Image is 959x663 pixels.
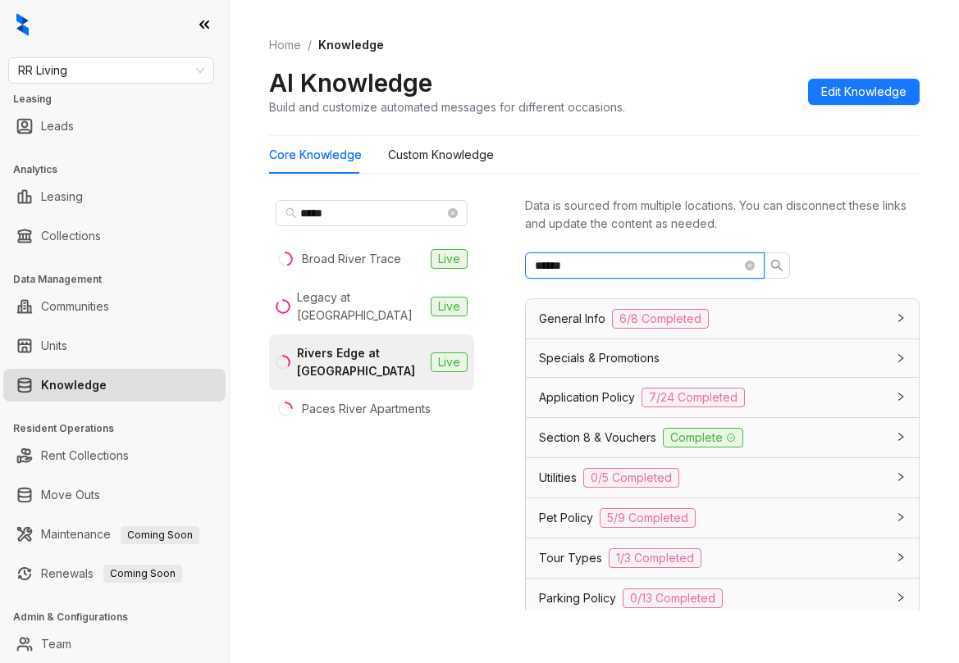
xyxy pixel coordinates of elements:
[269,67,432,98] h2: AI Knowledge
[3,628,226,661] li: Team
[41,329,67,362] a: Units
[526,538,919,578] div: Tour Types1/3 Completed
[770,259,783,272] span: search
[525,197,920,233] div: Data is sourced from multiple locations. You can disconnect these links and update the content as...
[3,110,226,143] li: Leads
[526,458,919,497] div: Utilities0/5 Completed
[642,388,745,407] span: 7/24 Completed
[745,261,755,270] span: close-circle
[526,579,919,618] div: Parking Policy0/13 Completed
[3,180,226,213] li: Leasing
[821,83,906,101] span: Edit Knowledge
[539,469,577,487] span: Utilities
[13,421,229,436] h3: Resident Operations
[526,378,919,417] div: Application Policy7/24 Completed
[448,208,458,218] span: close-circle
[388,146,494,164] div: Custom Knowledge
[539,429,656,447] span: Section 8 & Vouchers
[302,400,431,418] div: Paces River Apartments
[431,352,468,372] span: Live
[539,509,593,527] span: Pet Policy
[121,526,199,544] span: Coming Soon
[13,272,229,287] h3: Data Management
[539,549,602,567] span: Tour Types
[13,92,229,107] h3: Leasing
[609,548,701,568] span: 1/3 Completed
[526,498,919,538] div: Pet Policy5/9 Completed
[896,472,906,482] span: collapsed
[3,220,226,252] li: Collections
[3,439,226,472] li: Rent Collections
[103,565,182,583] span: Coming Soon
[41,110,74,143] a: Leads
[539,349,660,367] span: Specials & Promotions
[896,392,906,402] span: collapsed
[308,36,312,54] li: /
[269,98,625,116] div: Build and customize automated messages for different occasions.
[41,439,129,472] a: Rent Collections
[269,146,362,164] div: Core Knowledge
[896,512,906,522] span: collapsed
[896,313,906,323] span: collapsed
[3,369,226,402] li: Knowledge
[896,432,906,442] span: collapsed
[896,353,906,363] span: collapsed
[3,329,226,362] li: Units
[583,468,679,488] span: 0/5 Completed
[41,180,83,213] a: Leasing
[3,518,226,551] li: Maintenance
[297,288,424,325] div: Legacy at [GEOGRAPHIC_DATA]
[623,588,723,608] span: 0/13 Completed
[41,290,109,323] a: Communities
[526,299,919,338] div: General Info6/8 Completed
[18,58,204,83] span: RR Living
[16,13,29,36] img: logo
[612,309,709,329] span: 6/8 Completed
[3,479,226,511] li: Move Outs
[808,79,920,105] button: Edit Knowledge
[539,388,635,406] span: Application Policy
[41,557,182,590] a: RenewalsComing Soon
[600,508,696,528] span: 5/9 Completed
[539,589,616,607] span: Parking Policy
[663,428,743,447] span: Complete
[13,610,229,624] h3: Admin & Configurations
[297,344,424,380] div: Rivers Edge at [GEOGRAPHIC_DATA]
[41,369,107,402] a: Knowledge
[41,479,100,511] a: Move Outs
[3,290,226,323] li: Communities
[431,249,468,269] span: Live
[3,557,226,590] li: Renewals
[302,250,401,268] div: Broad River Trace
[318,38,384,52] span: Knowledge
[539,310,605,328] span: General Info
[896,552,906,562] span: collapsed
[13,162,229,177] h3: Analytics
[526,418,919,457] div: Section 8 & VouchersComplete
[285,207,297,219] span: search
[41,628,71,661] a: Team
[896,593,906,602] span: collapsed
[41,220,101,252] a: Collections
[266,36,304,54] a: Home
[526,339,919,377] div: Specials & Promotions
[431,297,468,316] span: Live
